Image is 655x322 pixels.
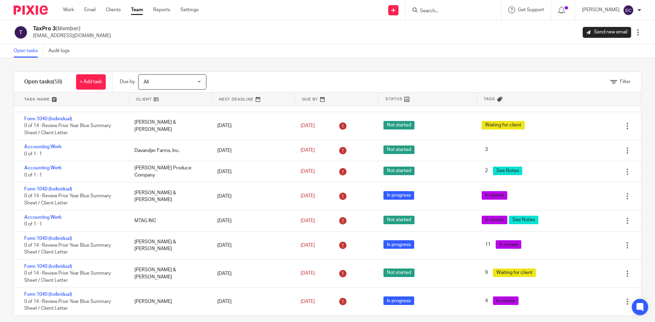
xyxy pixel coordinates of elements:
span: In review [496,240,521,249]
a: + Add task [76,74,106,90]
input: Search [419,8,481,14]
a: Work [63,6,74,13]
span: Tags [484,96,495,102]
a: Clients [106,6,121,13]
span: [DATE] [301,271,315,276]
a: Accounting Work [24,144,62,149]
div: [PERSON_NAME] & [PERSON_NAME] [128,263,210,284]
div: [PERSON_NAME] & [PERSON_NAME] [128,186,210,207]
span: 2 [482,167,491,175]
span: (58) [53,79,62,85]
a: Send new email [583,27,631,38]
p: [EMAIL_ADDRESS][DOMAIN_NAME] [33,32,111,39]
span: See Notes [493,167,522,175]
span: 0 of 1 · 1 [24,173,42,178]
img: svg%3E [623,5,634,16]
a: Email [84,6,96,13]
a: Open tasks [14,44,43,58]
span: See Notes [509,216,538,224]
span: 11 [482,240,494,249]
span: Not started [383,145,414,154]
span: Not started [383,167,414,175]
span: 0 of 1 · 1 [24,152,42,156]
span: 0 of 14 · Review Prior Year Blue Summary Sheet / Client Letter [24,271,111,283]
span: [DATE] [301,169,315,174]
a: Form 1040 (Individual) [24,117,72,121]
span: [DATE] [301,299,315,304]
div: [DATE] [210,239,293,252]
a: Form 1040 (Individual) [24,187,72,191]
div: [PERSON_NAME] & [PERSON_NAME] [128,235,210,256]
a: Accounting Work [24,166,62,170]
a: Team [131,6,143,13]
span: Not started [383,269,414,277]
a: Reports [153,6,170,13]
div: [PERSON_NAME] & [PERSON_NAME] [128,116,210,136]
span: Filter [620,79,631,84]
span: In review [493,296,519,305]
span: 0 of 14 · Review Prior Year Blue Summary Sheet / Client Letter [24,299,111,311]
div: [DATE] [210,144,293,157]
span: 3 [482,145,491,154]
p: Due by [120,78,135,85]
span: In progress [383,296,414,305]
a: Form 1040 (Individual) [24,264,72,269]
span: [DATE] [301,123,315,128]
a: Form 1040 (Individual) [24,236,72,241]
span: In review [482,216,507,224]
span: [DATE] [301,243,315,248]
span: Not started [383,216,414,224]
span: Not started [383,121,414,129]
div: [DATE] [210,165,293,179]
span: Waiting for client [482,121,525,129]
a: Settings [180,6,199,13]
div: [DATE] [210,214,293,228]
span: 0 of 14 · Review Prior Year Blue Summary Sheet / Client Letter [24,243,111,255]
span: [DATE] [301,148,315,153]
div: [PERSON_NAME] [128,295,210,308]
span: In progress [383,240,414,249]
span: [DATE] [301,194,315,199]
div: MTAG INC [128,214,210,228]
a: Audit logs [48,44,75,58]
span: In review [482,191,507,200]
span: 0 of 14 · Review Prior Year Blue Summary Sheet / Client Letter [24,123,111,135]
img: svg%3E [14,25,28,40]
span: 0 of 14 · Review Prior Year Blue Summary Sheet / Client Letter [24,194,111,206]
span: 4 [482,296,491,305]
span: In progress [383,191,414,200]
span: Status [385,96,403,102]
span: Get Support [518,7,544,12]
div: [DATE] [210,119,293,133]
div: [DATE] [210,189,293,203]
div: [DATE] [210,267,293,280]
h2: TaxPro 3 [33,25,111,32]
p: [PERSON_NAME] [582,6,620,13]
a: Accounting Work [24,215,62,220]
div: [DATE] [210,295,293,308]
img: Pixie [14,5,48,15]
span: 0 of 1 · 1 [24,222,42,227]
div: Davandjer Farms, Inc. [128,144,210,157]
span: 9 [482,269,491,277]
a: Form 1040 (Individual) [24,292,72,297]
span: (Member) [56,26,81,31]
span: [DATE] [301,218,315,223]
div: [PERSON_NAME] Produce Company [128,161,210,182]
span: 0 of 14 · Review Prior Year Blue Summary Sheet / Client Letter [24,95,111,107]
span: All [144,80,149,85]
h1: Open tasks [24,78,62,86]
span: Waiting for client [493,269,536,277]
